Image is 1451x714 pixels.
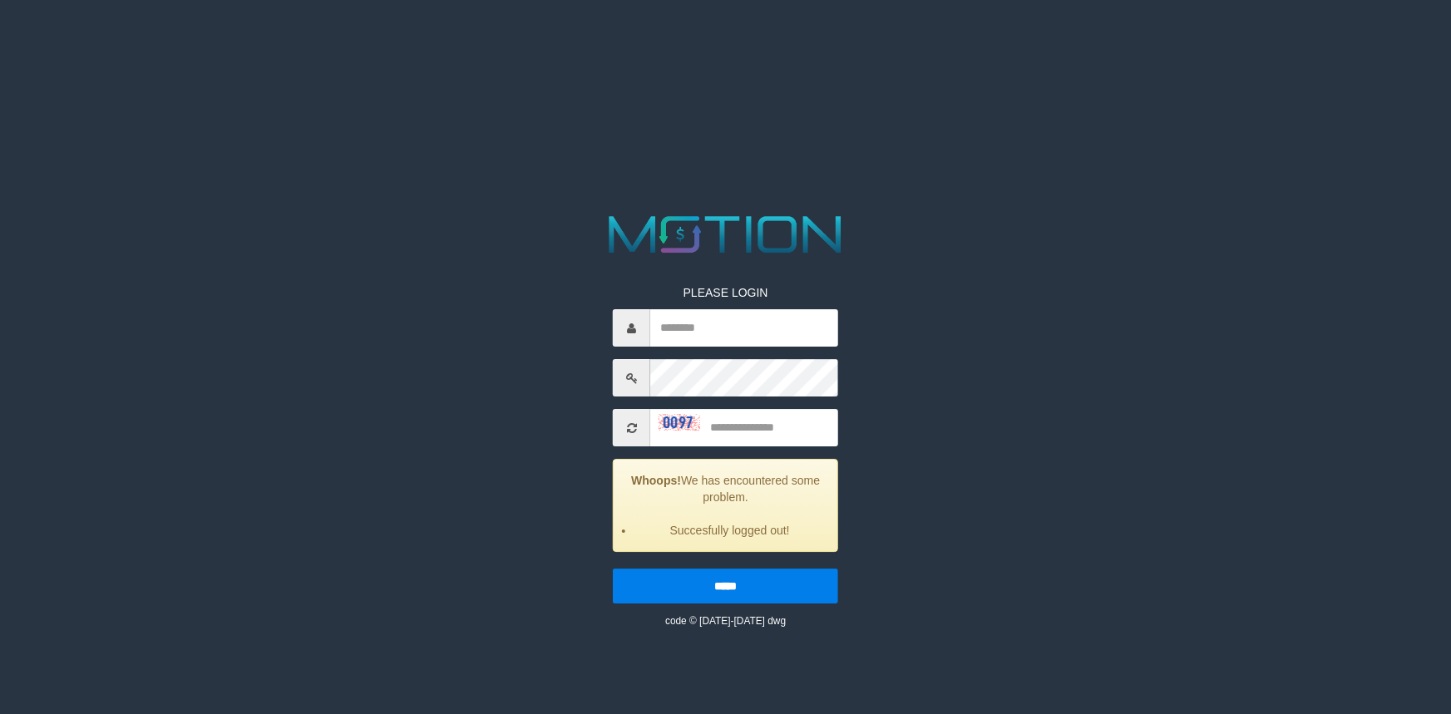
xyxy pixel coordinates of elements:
[599,209,852,259] img: MOTION_logo.png
[613,284,838,301] p: PLEASE LOGIN
[613,459,838,552] div: We has encountered some problem.
[634,522,825,539] li: Succesfully logged out!
[665,615,786,627] small: code © [DATE]-[DATE] dwg
[631,474,681,487] strong: Whoops!
[659,415,700,431] img: captcha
